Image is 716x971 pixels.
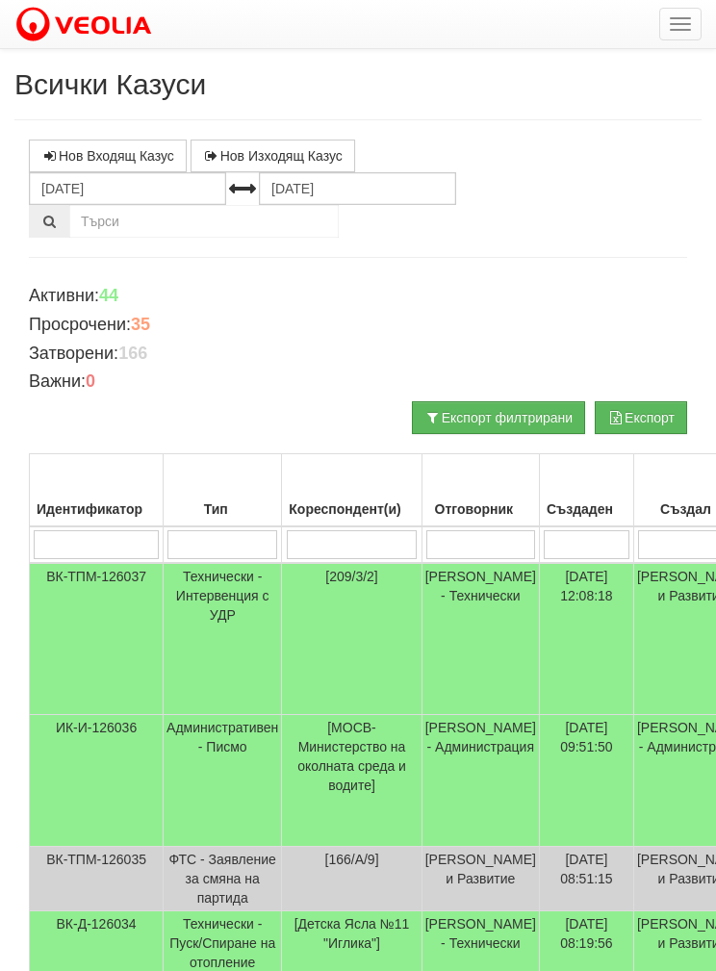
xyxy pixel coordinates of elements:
span: [Детска Ясла №11 "Иглика"] [294,916,410,951]
h4: Затворени: [29,345,687,364]
div: Идентификатор [33,496,160,523]
span: [166/А/9] [325,852,379,867]
td: ФТС - Заявление за смяна на партида [164,847,282,911]
b: 44 [99,286,118,305]
span: [МОСВ-Министерство на околната среда и водите] [297,720,406,793]
div: Отговорник [425,496,536,523]
b: 35 [131,315,150,334]
th: Създаден: No sort applied, activate to apply an ascending sort [539,454,633,527]
th: Кореспондент(и): No sort applied, activate to apply an ascending sort [282,454,422,527]
div: Кореспондент(и) [285,496,418,523]
button: Експорт филтрирани [412,401,585,434]
h4: Активни: [29,287,687,306]
td: [PERSON_NAME] - Администрация [422,715,539,847]
td: ВК-ТПМ-126037 [30,563,164,715]
img: VeoliaLogo.png [14,5,161,45]
td: [DATE] 12:08:18 [539,563,633,715]
td: ВК-ТПМ-126035 [30,847,164,911]
th: Отговорник: No sort applied, activate to apply an ascending sort [422,454,539,527]
th: Идентификатор: No sort applied, activate to apply an ascending sort [30,454,164,527]
b: 0 [86,371,95,391]
a: Нов Изходящ Казус [191,140,355,172]
h4: Важни: [29,372,687,392]
td: [PERSON_NAME] и Развитие [422,847,539,911]
td: [DATE] 08:51:15 [539,847,633,911]
a: Нов Входящ Казус [29,140,187,172]
td: Технически - Интервенция с УДР [164,563,282,715]
h4: Просрочени: [29,316,687,335]
h2: Всички Казуси [14,68,702,100]
div: Създаден [543,496,630,523]
td: [DATE] 09:51:50 [539,715,633,847]
b: 166 [118,344,147,363]
span: [209/3/2] [325,569,378,584]
td: [PERSON_NAME] - Технически [422,563,539,715]
input: Търсене по Идентификатор, Бл/Вх/Ап, Тип, Описание, Моб. Номер, Имейл, Файл, Коментар, [69,205,339,238]
div: Тип [166,496,278,523]
td: ИК-И-126036 [30,715,164,847]
button: Експорт [595,401,687,434]
th: Тип: No sort applied, activate to apply an ascending sort [164,454,282,527]
td: Административен - Писмо [164,715,282,847]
